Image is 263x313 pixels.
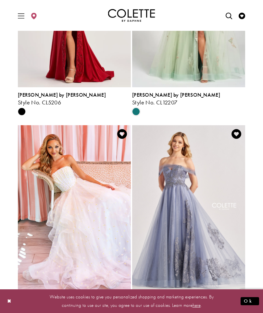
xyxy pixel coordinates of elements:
[237,6,247,24] a: Visit Wishlist Page
[4,295,15,307] button: Close Dialog
[132,92,245,106] div: Colette by Daphne Style No. CL12207
[224,6,234,24] a: Open Search dialog
[108,9,155,22] img: Colette by Daphne
[47,292,216,310] p: Website uses cookies to give you personalized shopping and marketing experiences. By continuing t...
[132,108,140,115] i: Ivy
[18,99,61,106] span: Style No. CL5206
[16,6,26,24] span: Toggle Main Navigation Menu
[115,127,129,141] a: Add to Wishlist
[132,99,178,106] span: Style No. CL12207
[132,125,245,289] a: Visit Colette by Daphne Style No. CL8640 Page
[230,127,243,141] a: Add to Wishlist
[18,91,106,98] span: [PERSON_NAME] by [PERSON_NAME]
[108,9,155,22] a: Colette by Daphne Homepage
[193,302,201,308] a: here
[132,91,220,98] span: [PERSON_NAME] by [PERSON_NAME]
[18,92,131,106] div: Colette by Daphne Style No. CL5206
[18,108,26,115] i: Black
[241,297,259,305] button: Submit Dialog
[18,125,131,289] a: Visit Colette by Daphne Style No. CL2055 Page
[29,6,39,24] a: Visit Store Locator page
[15,5,41,26] div: Header Menu Left. Buttons: Hamburger menu , Store Locator
[223,5,248,26] div: Header Menu. Buttons: Search, Wishlist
